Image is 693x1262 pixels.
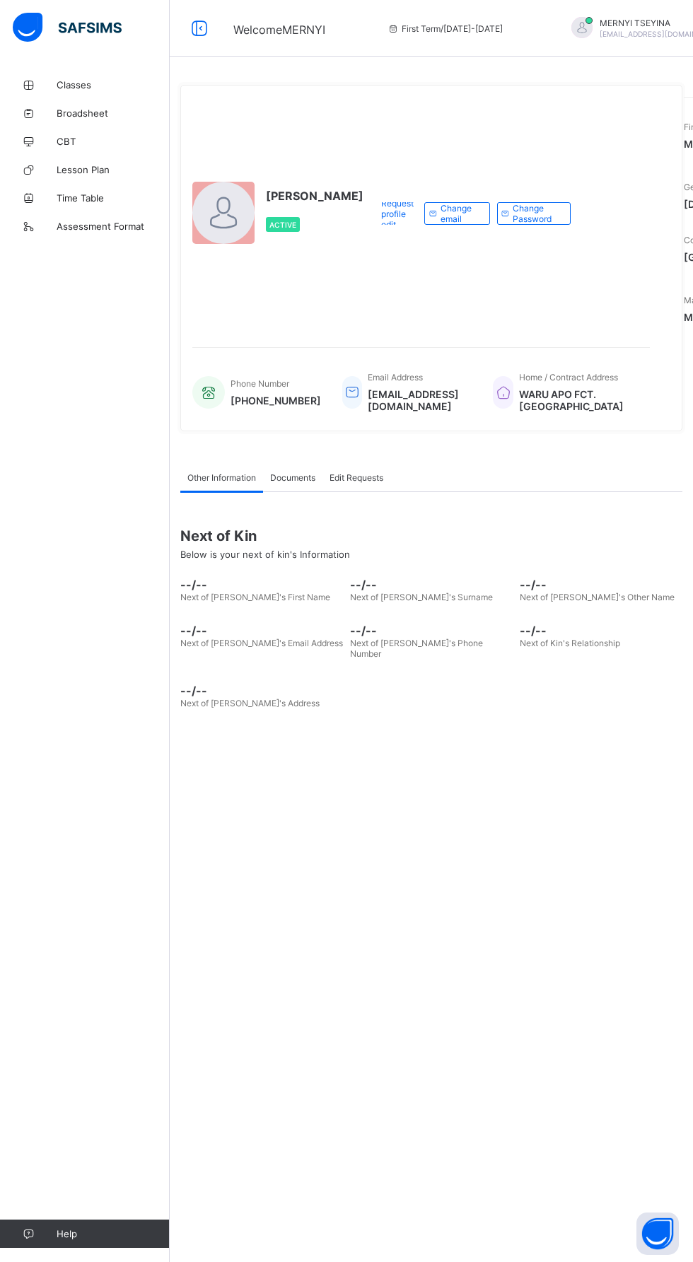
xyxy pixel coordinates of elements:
[350,592,493,602] span: Next of [PERSON_NAME]'s Surname
[57,136,170,147] span: CBT
[231,395,321,407] span: [PHONE_NUMBER]
[441,203,479,224] span: Change email
[180,549,350,560] span: Below is your next of kin's Information
[57,192,170,204] span: Time Table
[520,592,675,602] span: Next of [PERSON_NAME]'s Other Name
[180,638,343,648] span: Next of [PERSON_NAME]'s Email Address
[233,23,325,37] span: Welcome MERNYI
[636,1213,679,1255] button: Open asap
[269,221,296,229] span: Active
[180,592,330,602] span: Next of [PERSON_NAME]'s First Name
[381,198,414,230] span: Request profile edit
[520,638,620,648] span: Next of Kin's Relationship
[350,578,513,592] span: --/--
[330,472,383,483] span: Edit Requests
[519,388,636,412] span: WARU APO FCT. [GEOGRAPHIC_DATA]
[57,164,170,175] span: Lesson Plan
[187,472,256,483] span: Other Information
[57,79,170,90] span: Classes
[266,189,363,203] span: [PERSON_NAME]
[350,624,513,638] span: --/--
[180,684,343,698] span: --/--
[368,372,423,382] span: Email Address
[57,107,170,119] span: Broadsheet
[350,638,483,659] span: Next of [PERSON_NAME]'s Phone Number
[513,203,559,224] span: Change Password
[520,578,682,592] span: --/--
[57,1228,169,1239] span: Help
[520,624,682,638] span: --/--
[270,472,315,483] span: Documents
[180,698,320,708] span: Next of [PERSON_NAME]'s Address
[388,23,503,34] span: session/term information
[180,578,343,592] span: --/--
[180,527,682,544] span: Next of Kin
[368,388,472,412] span: [EMAIL_ADDRESS][DOMAIN_NAME]
[519,372,618,382] span: Home / Contract Address
[180,624,343,638] span: --/--
[57,221,170,232] span: Assessment Format
[231,378,289,389] span: Phone Number
[13,13,122,42] img: safsims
